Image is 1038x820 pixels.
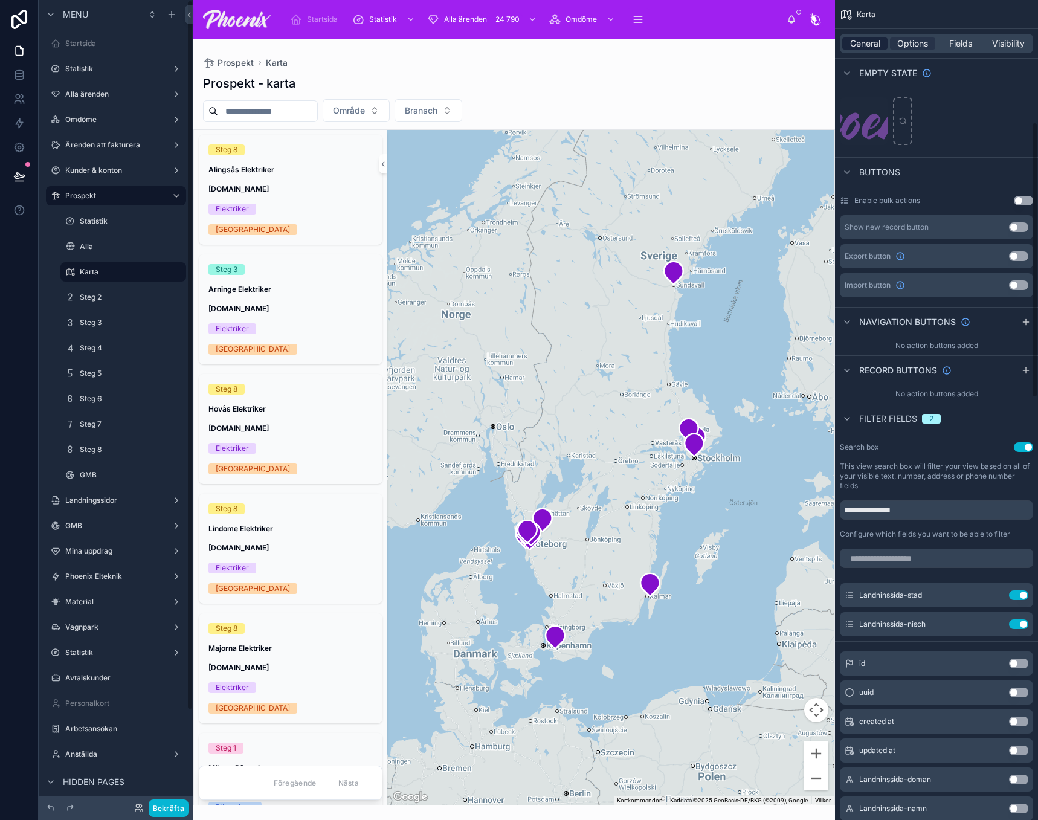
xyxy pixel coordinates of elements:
[65,546,167,556] label: Mina uppdrag
[492,12,523,27] div: 24 790
[46,85,186,104] a: Alla ärenden
[46,567,186,586] a: Phoenix Elteknik
[670,797,808,804] span: Kartdata ©2025 GeoBasis-DE/BKG (©2009), Google
[845,251,891,261] span: Export button
[65,572,167,581] label: Phoenix Elteknik
[60,211,186,231] a: Statistik
[80,394,184,404] label: Steg 6
[216,703,290,714] div: [GEOGRAPHIC_DATA]
[65,622,167,632] label: Vagnpark
[46,618,186,637] a: Vagnpark
[405,105,437,117] span: Bransch
[859,364,937,376] span: Record buttons
[208,644,272,653] strong: Majorna Elektriker
[65,673,184,683] label: Avtalskunder
[307,15,338,24] span: Startsida
[208,763,274,772] strong: Märsta Rörmokare
[46,34,186,53] a: Startsida
[390,789,430,805] img: Google
[65,64,167,74] label: Statistik
[80,318,184,328] label: Steg 3
[216,204,249,215] div: Elektriker
[840,442,879,452] label: Search box
[208,663,269,672] strong: [DOMAIN_NAME]
[46,668,186,688] a: Avtalskunder
[46,719,186,738] a: Arbetsansökan
[929,414,933,424] div: 2
[349,8,421,30] a: Statistik
[46,491,186,510] a: Landningssidor
[80,419,184,429] label: Steg 7
[80,216,184,226] label: Statistik
[46,110,186,129] a: Omdöme
[65,699,184,708] label: Personalkort
[859,166,900,178] span: Buttons
[216,144,237,155] div: Steg 8
[63,8,88,21] span: Menu
[60,389,186,408] a: Steg 6
[46,59,186,79] a: Statistik
[216,344,290,355] div: [GEOGRAPHIC_DATA]
[617,796,663,805] button: Kortkommandon
[208,424,269,433] strong: [DOMAIN_NAME]
[804,741,828,766] button: Zooma in
[280,6,787,33] div: scrollable content
[216,224,290,235] div: [GEOGRAPHIC_DATA]
[859,413,917,425] span: Filter fields
[208,304,269,313] strong: [DOMAIN_NAME]
[203,10,271,29] img: App logo
[65,191,162,201] label: Prospekt
[216,384,237,395] div: Steg 8
[815,797,831,804] a: Villkor (öppnas i en ny flik)
[65,521,167,531] label: GMB
[60,288,186,307] a: Steg 2
[369,15,397,24] span: Statistik
[424,8,543,30] a: Alla ärenden24 790
[80,343,184,353] label: Steg 4
[208,165,274,174] strong: Alingsås Elektriker
[216,682,249,693] div: Elektriker
[199,494,382,604] a: Steg 8Lindome Elektriker[DOMAIN_NAME]Elektriker[GEOGRAPHIC_DATA]
[199,613,382,723] a: Steg 8Majorna Elektriker[DOMAIN_NAME]Elektriker[GEOGRAPHIC_DATA]
[545,8,621,30] a: Omdöme
[216,264,237,275] div: Steg 3
[859,688,874,697] span: uuid
[216,583,290,594] div: [GEOGRAPHIC_DATA]
[854,196,920,205] label: Enable bulk actions
[859,775,931,784] span: Landninssida-doman
[60,313,186,332] a: Steg 3
[60,237,186,256] a: Alla
[65,648,167,657] label: Statistik
[199,254,382,364] a: Steg 3Arninge Elektriker[DOMAIN_NAME]Elektriker[GEOGRAPHIC_DATA]
[859,619,926,629] span: Landninssida-nisch
[566,15,597,24] span: Omdöme
[216,463,290,474] div: [GEOGRAPHIC_DATA]
[208,184,269,193] strong: [DOMAIN_NAME]
[60,364,186,383] a: Steg 5
[63,776,124,788] span: Hidden pages
[199,374,382,484] a: Steg 8Hovås Elektriker[DOMAIN_NAME]Elektriker[GEOGRAPHIC_DATA]
[46,643,186,662] a: Statistik
[804,766,828,790] button: Zooma ut
[216,503,237,514] div: Steg 8
[65,39,184,48] label: Startsida
[65,140,167,150] label: Ärenden att fakturera
[65,749,167,759] label: Anställda
[65,724,184,734] label: Arbetsansökan
[208,404,266,413] strong: Hovås Elektriker
[390,789,430,805] a: Öppna detta område i Google Maps (i ett nytt fönster)
[199,135,382,245] a: Steg 8Alingsås Elektriker[DOMAIN_NAME]Elektriker[GEOGRAPHIC_DATA]
[80,369,184,378] label: Steg 5
[60,465,186,485] a: GMB
[218,57,254,69] span: Prospekt
[60,262,186,282] a: Karta
[444,15,487,24] span: Alla ärenden
[216,563,249,573] div: Elektriker
[992,37,1025,50] span: Visibility
[835,336,1038,355] div: No action buttons added
[845,280,891,290] span: Import button
[859,746,895,755] span: updated at
[46,516,186,535] a: GMB
[216,623,237,634] div: Steg 8
[60,415,186,434] a: Steg 7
